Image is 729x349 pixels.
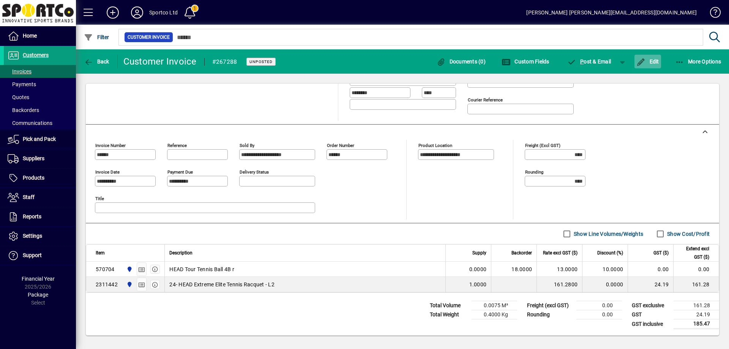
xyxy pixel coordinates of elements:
label: Show Line Volumes/Weights [572,230,643,238]
span: 24- HEAD Extreme Elite Tennis Racquet - L2 [169,281,275,288]
span: Documents (0) [436,58,486,65]
a: Quotes [4,91,76,104]
span: Reports [23,213,41,220]
div: Customer Invoice [123,55,197,68]
mat-label: Product location [418,143,452,148]
td: 161.28 [674,301,719,310]
span: Quotes [8,94,29,100]
td: 0.4000 Kg [472,310,517,319]
span: Package [28,292,48,298]
span: P [580,58,584,65]
button: Add [101,6,125,19]
div: #267288 [212,56,237,68]
button: More Options [673,55,723,68]
span: Back [84,58,109,65]
span: Item [96,249,105,257]
td: 161.28 [673,277,719,292]
td: 0.00 [576,310,622,319]
span: Backorders [8,107,39,113]
td: 0.00 [576,301,622,310]
span: Products [23,175,44,181]
mat-label: Sold by [240,143,254,148]
a: Backorders [4,104,76,117]
a: Settings [4,227,76,246]
span: Home [23,33,37,39]
td: 185.47 [674,319,719,329]
a: Home [4,27,76,46]
td: 0.0000 [582,277,628,292]
span: Payments [8,81,36,87]
label: Show Cost/Profit [666,230,710,238]
span: Rate excl GST ($) [543,249,578,257]
button: Custom Fields [500,55,551,68]
a: Support [4,246,76,265]
span: ost & Email [567,58,611,65]
a: Products [4,169,76,188]
td: 0.00 [673,262,719,277]
td: 24.19 [628,277,673,292]
span: Customers [23,52,49,58]
td: 0.0075 M³ [472,301,517,310]
span: Suppliers [23,155,44,161]
td: 0.00 [628,262,673,277]
td: Total Volume [426,301,472,310]
a: Payments [4,78,76,91]
mat-label: Invoice date [95,169,120,175]
a: Reports [4,207,76,226]
mat-label: Delivery status [240,169,269,175]
button: Back [82,55,111,68]
span: Settings [23,233,42,239]
button: Documents (0) [434,55,488,68]
td: Total Weight [426,310,472,319]
div: 2311442 [96,281,118,288]
td: Rounding [523,310,576,319]
span: Support [23,252,42,258]
span: Communications [8,120,52,126]
mat-label: Invoice number [95,143,126,148]
mat-label: Order number [327,143,354,148]
span: Description [169,249,193,257]
span: 1.0000 [469,281,487,288]
td: GST exclusive [628,301,674,310]
div: Sportco Ltd [149,6,178,19]
mat-label: Reference [167,143,187,148]
span: Unposted [249,59,273,64]
td: 24.19 [674,310,719,319]
span: Supply [472,249,486,257]
span: 0.0000 [469,265,487,273]
mat-label: Payment due [167,169,193,175]
td: GST [628,310,674,319]
button: Edit [634,55,661,68]
span: Edit [636,58,659,65]
span: Extend excl GST ($) [678,245,709,261]
span: 18.0000 [511,265,532,273]
span: GST ($) [653,249,669,257]
span: Sportco Ltd Warehouse [125,265,133,273]
div: 570704 [96,265,115,273]
a: Communications [4,117,76,129]
button: Profile [125,6,149,19]
span: Invoices [8,68,32,74]
td: 10.0000 [582,262,628,277]
mat-label: Rounding [525,169,543,175]
a: Staff [4,188,76,207]
td: GST inclusive [628,319,674,329]
td: Freight (excl GST) [523,301,576,310]
button: Post & Email [563,55,615,68]
span: Custom Fields [502,58,549,65]
a: Knowledge Base [704,2,720,26]
span: Sportco Ltd Warehouse [125,280,133,289]
div: 13.0000 [541,265,578,273]
div: 161.2800 [541,281,578,288]
mat-label: Freight (excl GST) [525,143,560,148]
div: [PERSON_NAME] [PERSON_NAME][EMAIL_ADDRESS][DOMAIN_NAME] [526,6,697,19]
mat-label: Title [95,196,104,201]
span: Pick and Pack [23,136,56,142]
a: Suppliers [4,149,76,168]
span: Customer Invoice [128,33,170,41]
button: Filter [82,30,111,44]
app-page-header-button: Back [76,55,118,68]
span: HEAD Tour Tennis Ball 4B r [169,265,234,273]
mat-label: Courier Reference [468,97,503,103]
span: Discount (%) [597,249,623,257]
